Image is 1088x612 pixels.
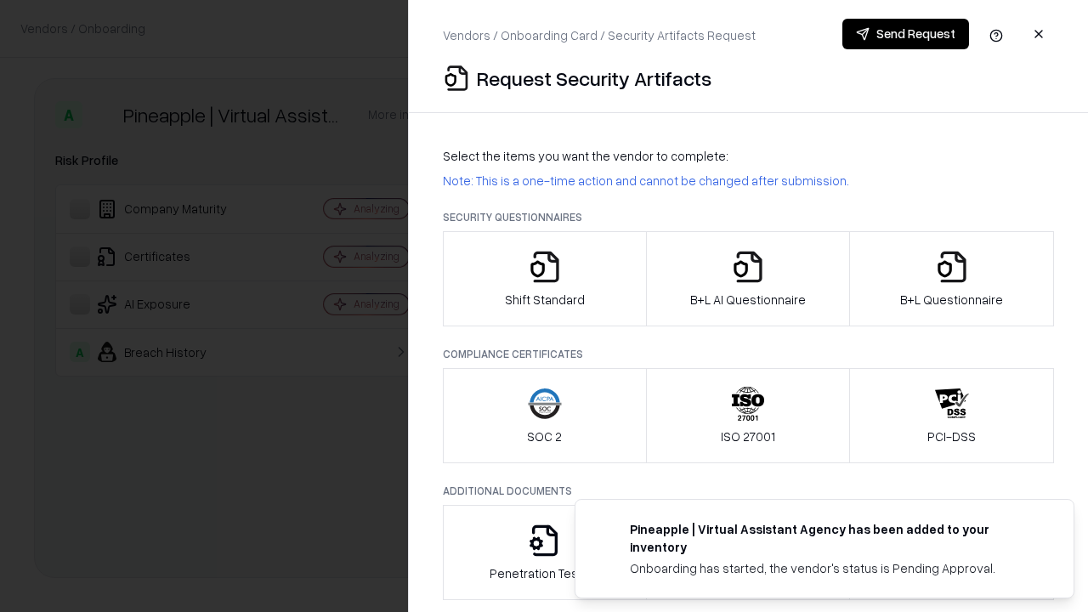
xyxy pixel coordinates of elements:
[443,26,756,44] p: Vendors / Onboarding Card / Security Artifacts Request
[900,291,1003,309] p: B+L Questionnaire
[849,368,1054,463] button: PCI-DSS
[690,291,806,309] p: B+L AI Questionnaire
[527,428,562,445] p: SOC 2
[596,520,616,541] img: trypineapple.com
[443,347,1054,361] p: Compliance Certificates
[443,505,647,600] button: Penetration Testing
[646,231,851,326] button: B+L AI Questionnaire
[721,428,775,445] p: ISO 27001
[443,484,1054,498] p: Additional Documents
[646,368,851,463] button: ISO 27001
[849,231,1054,326] button: B+L Questionnaire
[443,147,1054,165] p: Select the items you want the vendor to complete:
[477,65,711,92] p: Request Security Artifacts
[443,368,647,463] button: SOC 2
[927,428,976,445] p: PCI-DSS
[443,172,1054,190] p: Note: This is a one-time action and cannot be changed after submission.
[490,564,599,582] p: Penetration Testing
[443,210,1054,224] p: Security Questionnaires
[842,19,969,49] button: Send Request
[443,231,647,326] button: Shift Standard
[630,520,1033,556] div: Pineapple | Virtual Assistant Agency has been added to your inventory
[630,559,1033,577] div: Onboarding has started, the vendor's status is Pending Approval.
[505,291,585,309] p: Shift Standard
